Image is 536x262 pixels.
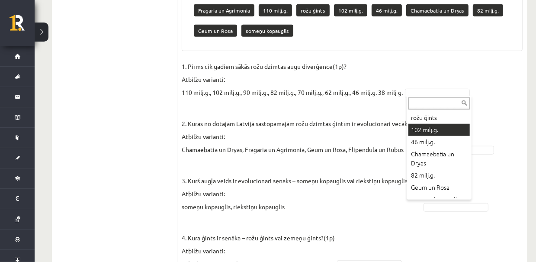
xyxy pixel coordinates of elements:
div: Chamaebatia un Dryas [408,148,470,169]
div: 102 milj.g. [408,124,470,136]
div: 82 milj.g. [408,169,470,181]
div: someņu kopauglis [408,194,470,206]
div: Geum un Rosa [408,181,470,194]
div: 46 milj.g. [408,136,470,148]
div: rožu ģints [408,112,470,124]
